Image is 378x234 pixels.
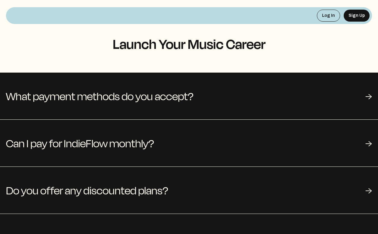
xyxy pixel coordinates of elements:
[317,10,340,22] button: Log In
[6,134,154,152] span: Can I pay for IndieFlow monthly?
[365,138,372,148] div: →
[6,181,168,199] span: Do you offer any discounted plans?
[365,185,372,196] div: →
[365,91,372,101] div: →
[6,87,194,105] span: What payment methods do you accept?
[344,10,370,22] button: Sign Up
[6,36,372,51] h1: Launch Your Music Career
